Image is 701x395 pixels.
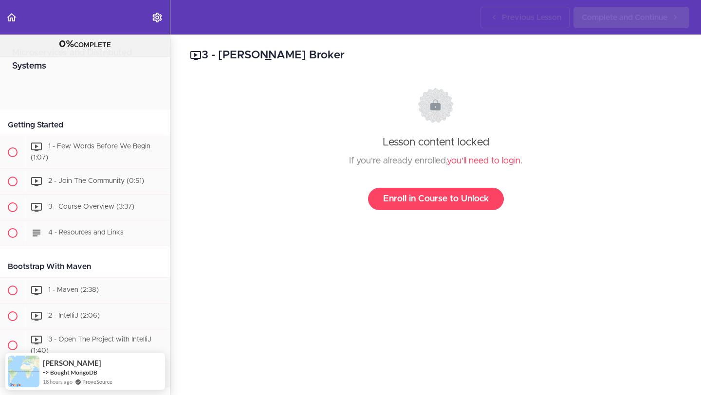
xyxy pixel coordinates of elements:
span: 1 - Maven (2:38) [48,287,99,293]
svg: Settings Menu [151,12,163,23]
a: Complete and Continue [573,7,689,28]
span: Previous Lesson [502,12,561,23]
span: [PERSON_NAME] [43,359,101,367]
a: ProveSource [82,377,112,386]
a: Previous Lesson [480,7,570,28]
span: 4 - Resources and Links [48,229,124,236]
div: Lesson content locked [199,88,672,210]
span: -> [43,368,49,376]
span: 1 - Few Words Before We Begin (1:07) [31,143,150,161]
span: 3 - Course Overview (3:37) [48,203,134,210]
div: If you're already enrolled, . [199,154,672,168]
a: Bought MongoDB [50,369,97,376]
iframe: chat widget [516,281,691,351]
img: provesource social proof notification image [8,356,39,387]
iframe: chat widget [660,356,691,385]
span: 2 - Join The Community (0:51) [48,178,144,184]
a: Enroll in Course to Unlock [368,188,504,210]
a: you'll need to login [447,157,520,165]
span: 0% [59,39,74,49]
div: COMPLETE [12,38,158,51]
h2: 3 - [PERSON_NAME] Broker [190,47,682,64]
span: Complete and Continue [582,12,667,23]
span: 2 - IntelliJ (2:06) [48,312,100,319]
span: 3 - Open The Project with IntelliJ (1:40) [31,336,151,354]
svg: Back to course curriculum [6,12,18,23]
span: 18 hours ago [43,377,73,386]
